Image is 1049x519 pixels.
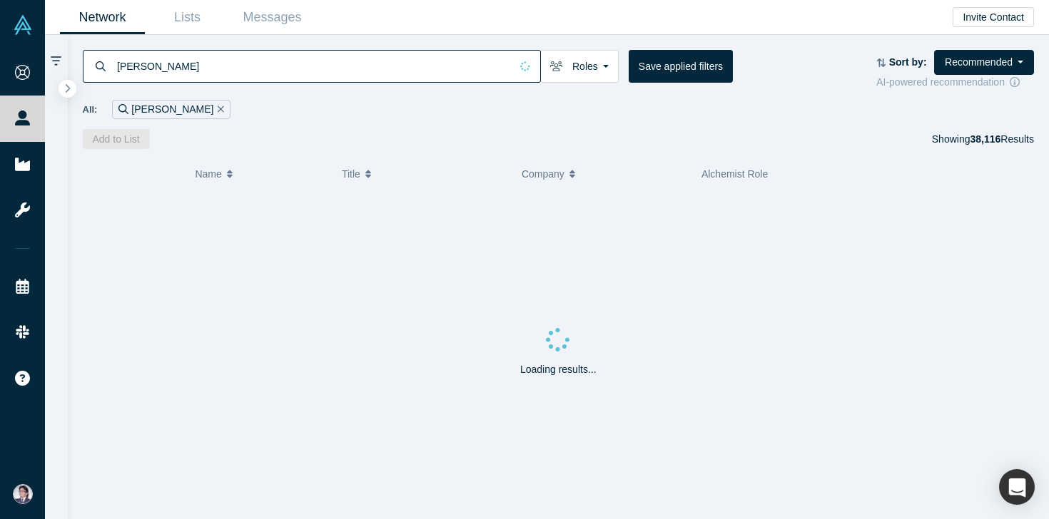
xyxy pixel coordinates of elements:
button: Name [195,159,327,189]
a: Messages [230,1,315,34]
span: Title [342,159,360,189]
button: Save applied filters [629,50,733,83]
strong: 38,116 [970,133,1000,145]
img: Yasuhiro Kawakami's Account [13,484,33,504]
span: Alchemist Role [701,168,768,180]
button: Title [342,159,507,189]
button: Remove Filter [213,101,224,118]
button: Roles [540,50,619,83]
span: All: [83,103,98,117]
button: Company [522,159,686,189]
input: Search by name, title, company, summary, expertise, investment criteria or topics of focus [116,49,510,83]
strong: Sort by: [889,56,927,68]
p: Loading results... [520,362,597,377]
button: Add to List [83,129,150,149]
button: Recommended [934,50,1034,75]
span: Company [522,159,564,189]
div: AI-powered recommendation [876,75,1034,90]
a: Network [60,1,145,34]
button: Invite Contact [953,7,1034,27]
span: Name [195,159,221,189]
a: Lists [145,1,230,34]
div: [PERSON_NAME] [112,100,230,119]
div: Showing [932,129,1034,149]
span: Results [970,133,1034,145]
img: Alchemist Vault Logo [13,15,33,35]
